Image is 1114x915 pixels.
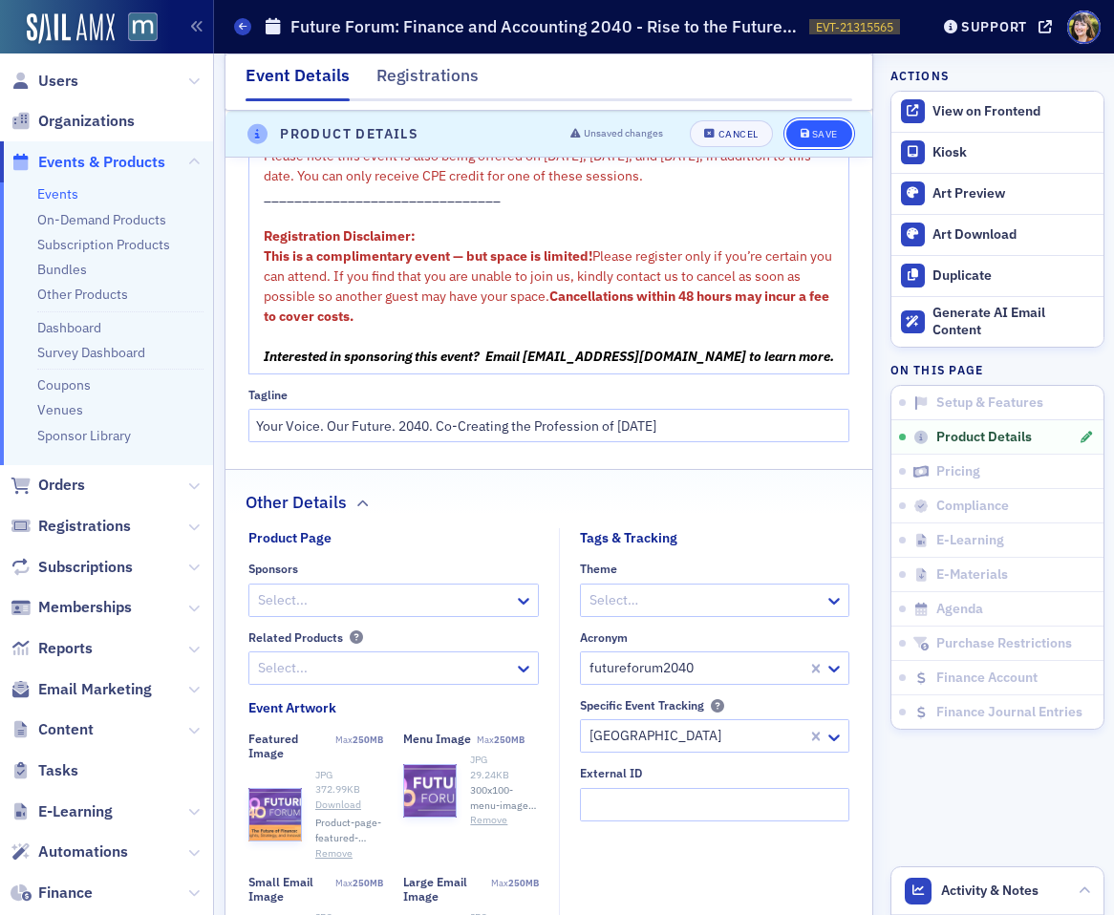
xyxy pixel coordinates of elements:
[1067,11,1101,44] span: Profile
[932,267,1093,285] div: Duplicate
[27,13,115,44] img: SailAMX
[38,71,78,92] span: Users
[936,635,1072,652] span: Purchase Restrictions
[353,734,383,746] span: 250MB
[246,63,350,101] div: Event Details
[264,247,835,305] span: Please register only if you’re certain you can attend. If you find that you are unable to join us...
[248,698,336,718] div: Event Artwork
[470,813,507,828] button: Remove
[690,120,772,147] button: Cancel
[37,286,128,303] a: Other Products
[37,185,78,202] a: Events
[470,768,538,783] div: 29.24 KB
[353,877,383,889] span: 250MB
[580,562,617,576] div: Theme
[315,782,383,798] div: 372.99 KB
[315,846,353,862] button: Remove
[37,261,87,278] a: Bundles
[38,638,93,659] span: Reports
[38,152,165,173] span: Events & Products
[11,841,128,862] a: Automations
[891,173,1103,214] a: Art Preview
[37,236,170,253] a: Subscription Products
[11,638,93,659] a: Reports
[890,67,950,84] h4: Actions
[248,732,331,761] div: Featured Image
[38,516,131,537] span: Registrations
[11,719,94,740] a: Content
[936,670,1038,687] span: Finance Account
[891,255,1103,296] button: Duplicate
[816,19,893,35] span: EVT-21315565
[936,566,1008,584] span: E-Materials
[11,883,93,904] a: Finance
[264,348,834,365] span: Interested in sponsoring this event? Email [EMAIL_ADDRESS][DOMAIN_NAME] to learn more.
[37,376,91,394] a: Coupons
[580,766,642,780] div: External ID
[38,475,85,496] span: Orders
[890,361,1104,378] h4: On this page
[11,71,78,92] a: Users
[37,427,131,444] a: Sponsor Library
[891,296,1103,348] button: Generate AI Email Content
[315,816,383,846] span: Product-page-featured-image-MACPA-2040-future-forums-2025.jpg
[280,123,418,143] h4: Product Details
[936,463,980,480] span: Pricing
[936,601,983,618] span: Agenda
[315,798,383,813] a: Download
[264,247,592,265] span: This is a complimentary event — but space is limited!
[891,92,1103,132] a: View on Frontend
[38,679,152,700] span: Email Marketing
[936,532,1004,549] span: E-Learning
[812,129,838,139] div: Save
[37,344,145,361] a: Survey Dashboard
[248,875,331,904] div: Small Email Image
[115,12,158,45] a: View Homepage
[38,597,132,618] span: Memberships
[403,732,471,746] div: Menu Image
[936,498,1009,515] span: Compliance
[38,557,133,578] span: Subscriptions
[11,801,113,822] a: E-Learning
[941,881,1039,901] span: Activity & Notes
[936,394,1043,412] span: Setup & Features
[786,120,852,147] button: Save
[580,698,704,713] div: Specific Event Tracking
[290,15,800,38] h1: Future Forum: Finance and Accounting 2040 - Rise to the Future Together ([DATE])
[248,630,343,645] div: Related Products
[376,63,479,98] div: Registrations
[248,528,332,548] div: Product Page
[264,147,814,184] span: Please note this event is also being offered on [DATE], [DATE], and [DATE], in addition to this d...
[470,753,538,768] div: JPG
[491,877,539,889] span: Max
[37,319,101,336] a: Dashboard
[37,401,83,418] a: Venues
[11,475,85,496] a: Orders
[38,111,135,132] span: Organizations
[470,783,538,814] span: 300x100-menu-image--MACPA-2040-future-forum-[DATE].jpg
[38,841,128,862] span: Automations
[335,877,383,889] span: Max
[403,875,485,904] div: Large Email Image
[961,18,1027,35] div: Support
[891,133,1103,173] a: Kiosk
[584,126,663,141] span: Unsaved changes
[335,734,383,746] span: Max
[932,103,1093,120] div: View on Frontend
[248,562,298,576] div: Sponsors
[11,557,133,578] a: Subscriptions
[11,760,78,781] a: Tasks
[37,211,166,228] a: On-Demand Products
[932,185,1093,202] div: Art Preview
[494,734,525,746] span: 250MB
[11,152,165,173] a: Events & Products
[936,429,1032,446] span: Product Details
[11,516,131,537] a: Registrations
[11,597,132,618] a: Memberships
[38,760,78,781] span: Tasks
[38,801,113,822] span: E-Learning
[38,719,94,740] span: Content
[932,144,1093,161] div: Kiosk
[580,630,628,645] div: Acronym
